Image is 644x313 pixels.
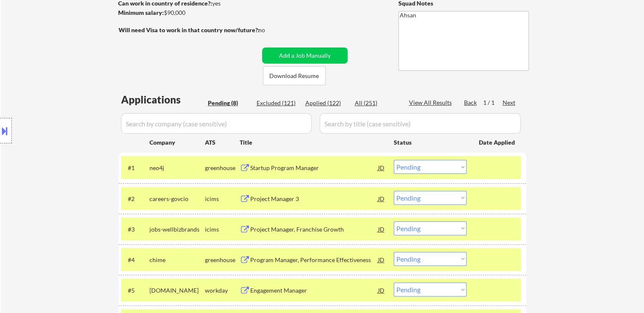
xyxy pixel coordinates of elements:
[205,225,240,234] div: icims
[464,98,478,107] div: Back
[121,95,205,105] div: Applications
[128,225,143,234] div: #3
[149,225,205,234] div: jobs-wellbizbrands
[208,99,250,107] div: Pending (8)
[205,286,240,295] div: workday
[250,164,378,172] div: Startup Program Manager
[250,195,378,203] div: Project Manager 3
[503,98,516,107] div: Next
[240,138,386,147] div: Title
[205,195,240,203] div: icims
[258,26,282,34] div: no
[377,160,386,175] div: JD
[119,26,260,34] strong: Will need Visa to work in that country now/future?:
[377,221,386,237] div: JD
[409,98,454,107] div: View All Results
[118,9,164,16] strong: Minimum salary:
[205,164,240,172] div: greenhouse
[305,99,348,107] div: Applied (122)
[262,48,348,64] button: Add a Job Manually
[121,113,312,134] input: Search by company (case sensitive)
[355,99,397,107] div: All (251)
[263,66,326,85] button: Download Resume
[250,286,378,295] div: Engagement Manager
[205,138,240,147] div: ATS
[149,286,205,295] div: [DOMAIN_NAME]
[118,8,259,17] div: $90,000
[128,256,143,264] div: #4
[128,286,143,295] div: #5
[149,195,205,203] div: careers-govcio
[250,225,378,234] div: Project Manager, Franchise Growth
[257,99,299,107] div: Excluded (121)
[149,164,205,172] div: neo4j
[377,252,386,267] div: JD
[479,138,516,147] div: Date Applied
[377,191,386,206] div: JD
[149,256,205,264] div: chime
[377,282,386,298] div: JD
[250,256,378,264] div: Program Manager, Performance Effectiveness
[205,256,240,264] div: greenhouse
[149,138,205,147] div: Company
[483,98,503,107] div: 1 / 1
[394,134,467,150] div: Status
[320,113,521,134] input: Search by title (case sensitive)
